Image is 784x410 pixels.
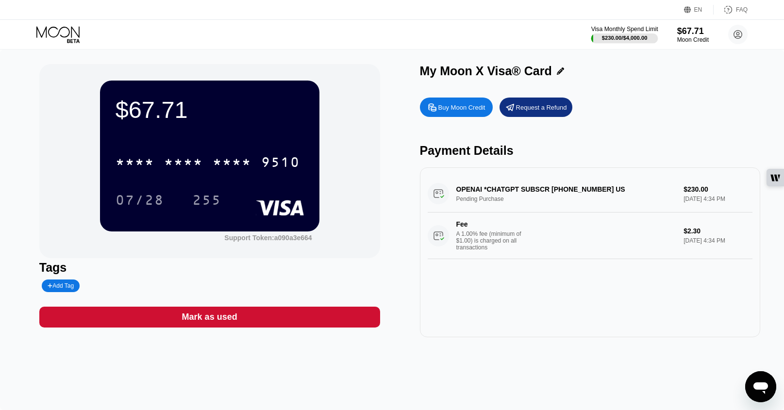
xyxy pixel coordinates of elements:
div: Request a Refund [516,103,567,112]
div: Fee [456,220,524,228]
div: Mark as used [39,307,380,328]
div: Visa Monthly Spend Limit [591,26,658,33]
div: Request a Refund [500,98,572,117]
iframe: Button to launch messaging window [745,371,776,402]
div: $67.71Moon Credit [677,26,709,43]
div: 07/28 [108,188,171,212]
div: My Moon X Visa® Card [420,64,552,78]
div: Payment Details [420,144,761,158]
div: [DATE] 4:34 PM [684,237,752,244]
div: Buy Moon Credit [420,98,493,117]
div: 255 [185,188,229,212]
div: FeeA 1.00% fee (minimum of $1.00) is charged on all transactions$2.30[DATE] 4:34 PM [428,213,753,259]
div: Support Token:a090a3e664 [224,234,312,242]
div: FAQ [714,5,748,15]
div: EN [684,5,714,15]
div: Add Tag [48,282,74,289]
div: Visa Monthly Spend Limit$230.00/$4,000.00 [592,26,657,43]
div: Mark as used [182,312,237,323]
div: 07/28 [116,194,164,209]
div: $2.30 [684,227,752,235]
div: Tags [39,261,380,275]
div: 9510 [261,156,300,171]
div: A 1.00% fee (minimum of $1.00) is charged on all transactions [456,230,529,251]
div: $230.00 / $4,000.00 [602,35,648,41]
div: Add Tag [42,279,80,292]
div: Moon Credit [677,36,709,43]
div: $67.71 [116,96,304,123]
div: Buy Moon Credit [438,103,485,112]
div: FAQ [736,6,748,13]
div: 255 [192,194,221,209]
div: Support Token: a090a3e664 [224,234,312,242]
div: $67.71 [677,26,709,36]
div: EN [694,6,702,13]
